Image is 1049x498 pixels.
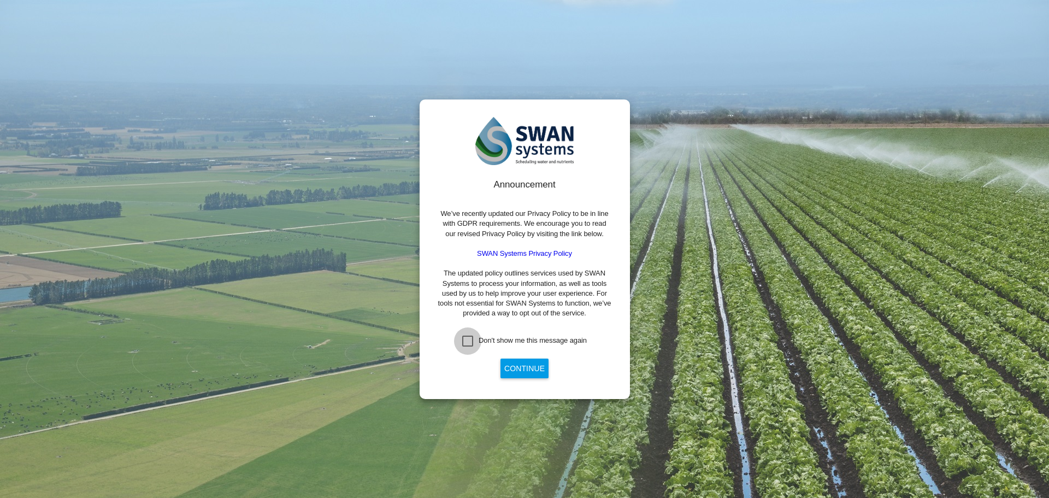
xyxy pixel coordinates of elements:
span: The updated policy outlines services used by SWAN Systems to process your information, as well as... [438,269,611,317]
img: SWAN-Landscape-Logo-Colour.png [475,117,574,166]
div: Announcement [437,178,612,191]
span: We’ve recently updated our Privacy Policy to be in line with GDPR requirements. We encourage you ... [440,209,608,237]
md-checkbox: Don't show me this message again [462,336,587,347]
button: Continue [500,359,549,378]
div: Don't show me this message again [479,336,587,345]
a: SWAN Systems Privacy Policy [477,249,572,257]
